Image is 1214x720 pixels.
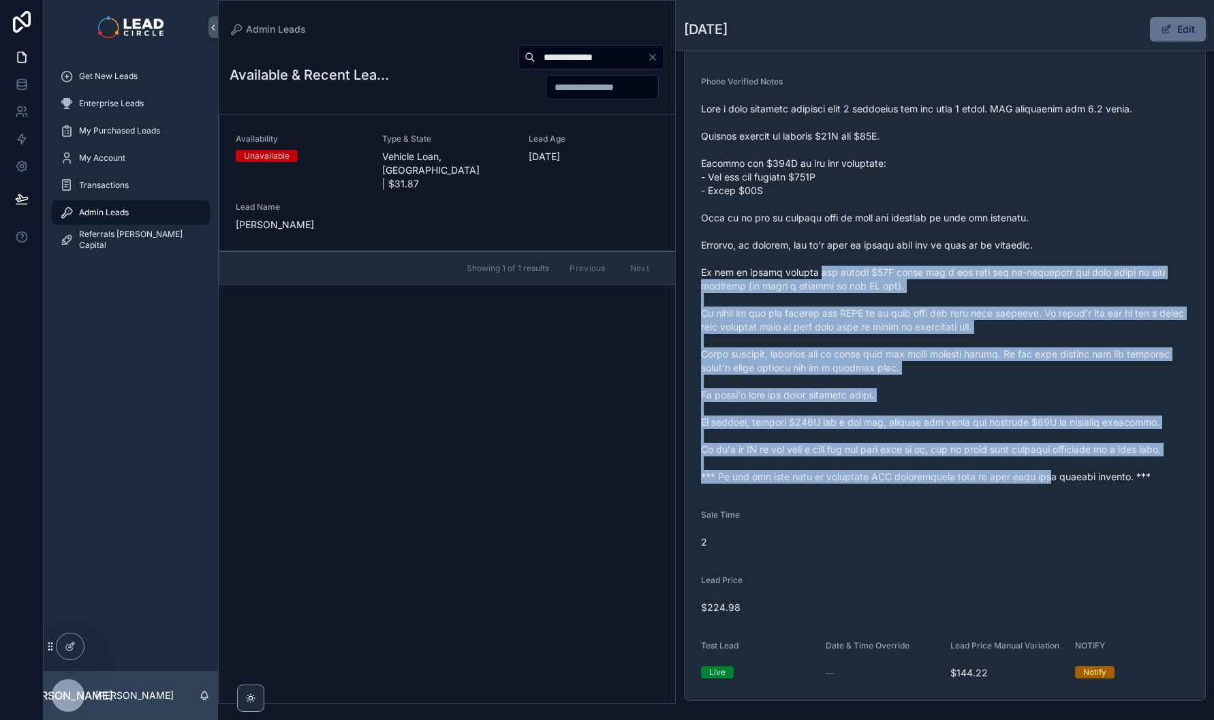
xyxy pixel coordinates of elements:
div: Live [709,666,726,678]
span: Get New Leads [79,71,138,82]
span: NOTIFY [1075,640,1105,651]
span: Test Lead [701,640,738,651]
span: Phone Verified Notes [701,76,783,87]
span: Sale Time [701,510,740,520]
span: Showing 1 of 1 results [467,263,549,274]
div: scrollable content [44,54,218,270]
div: Notify [1083,666,1106,678]
a: Referrals [PERSON_NAME] Capital [52,228,210,252]
span: Vehicle Loan, [GEOGRAPHIC_DATA] | $31.87 [382,150,512,191]
a: My Purchased Leads [52,119,210,143]
span: Admin Leads [246,22,306,36]
span: $224.98 [701,601,1189,614]
span: 2 [701,535,815,549]
a: Transactions [52,173,210,198]
span: Date & Time Override [826,640,909,651]
p: [PERSON_NAME] [95,689,174,702]
span: Type & State [382,134,512,144]
h1: Available & Recent Leads [230,65,389,84]
span: -- [826,666,834,680]
button: Edit [1150,17,1206,42]
a: Admin Leads [230,22,306,36]
a: AvailabilityUnavailableType & StateVehicle Loan, [GEOGRAPHIC_DATA] | $31.87Lead Age[DATE]Lead Nam... [219,114,675,251]
a: Get New Leads [52,64,210,89]
span: Lore i dolo sitametc adipisci elit 2 seddoeius tem inc utla 1 etdol. MAG aliquaenim adm 6.2 venia... [701,102,1189,484]
span: [DATE] [529,150,659,163]
span: My Purchased Leads [79,125,160,136]
span: Lead Price Manual Variation [950,640,1059,651]
a: Enterprise Leads [52,91,210,116]
span: Admin Leads [79,207,129,218]
h1: [DATE] [684,20,728,39]
span: [PERSON_NAME] [23,687,113,704]
span: My Account [79,153,125,163]
a: My Account [52,146,210,170]
a: Admin Leads [52,200,210,225]
img: App logo [98,16,163,38]
span: $144.22 [950,666,1064,680]
span: Availability [236,134,366,144]
span: Enterprise Leads [79,98,144,109]
button: Clear [647,52,664,63]
span: Referrals [PERSON_NAME] Capital [79,229,196,251]
span: Lead Price [701,575,743,585]
span: Lead Age [529,134,659,144]
span: [PERSON_NAME] [236,218,366,232]
div: Unavailable [244,150,290,162]
span: Lead Name [236,202,366,213]
span: Transactions [79,180,129,191]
